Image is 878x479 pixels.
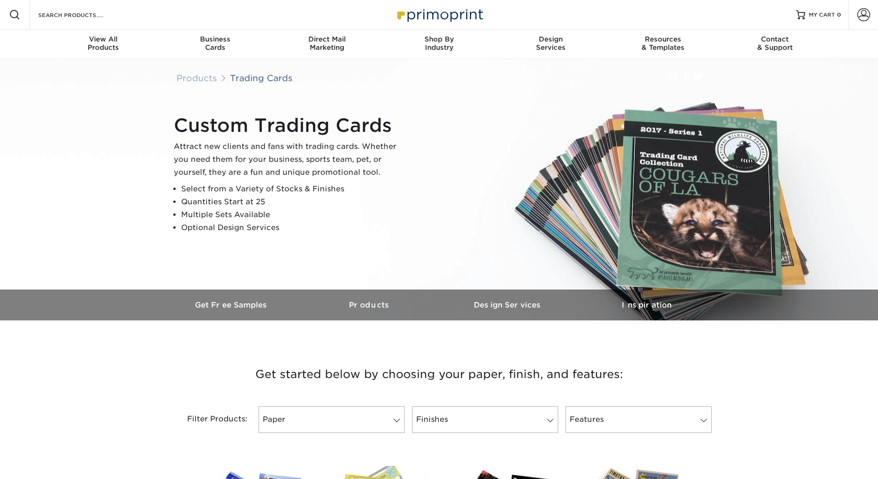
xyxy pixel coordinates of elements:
[163,301,301,309] h3: Get Free Samples
[271,30,383,59] a: Direct MailMarketing
[181,208,404,221] li: Multiple Sets Available
[495,30,607,59] a: DesignServices
[163,290,301,320] a: Get Free Samples
[47,30,159,59] a: View AllProducts
[809,11,835,19] span: MY CART
[837,12,841,18] span: 0
[181,221,404,234] li: Optional Design Services
[170,354,709,395] h3: Get started below by choosing your paper, finish, and features:
[163,406,255,433] div: Filter Products:
[439,301,577,309] h3: Design Services
[159,30,271,59] a: BusinessCards
[383,35,495,43] span: Shop By
[383,30,495,59] a: Shop ByIndustry
[577,301,716,309] h3: Inspiration
[607,35,719,43] span: Resources
[181,183,404,195] li: Select from a Variety of Stocks & Finishes
[177,73,217,83] a: Products
[719,35,831,52] div: & Support
[301,290,439,320] a: Products
[181,195,404,208] li: Quantities Start at 25
[47,35,159,43] span: View All
[577,290,716,320] a: Inspiration
[301,301,439,309] h3: Products
[566,406,712,433] a: Features
[393,5,485,24] img: Primoprint
[37,9,127,20] input: SEARCH PRODUCTS.....
[383,35,495,52] div: Industry
[495,35,607,52] div: Services
[607,30,719,59] a: Resources& Templates
[495,35,607,43] span: Design
[412,406,558,433] a: Finishes
[47,35,159,52] div: Products
[230,73,293,83] a: Trading Cards
[174,114,404,136] h1: Custom Trading Cards
[174,140,404,179] p: Attract new clients and fans with trading cards. Whether you need them for your business, sports ...
[259,406,405,433] a: Paper
[271,35,383,52] div: Marketing
[271,35,383,43] span: Direct Mail
[159,35,271,43] span: Business
[719,30,831,59] a: Contact& Support
[439,290,577,320] a: Design Services
[607,35,719,52] div: & Templates
[719,35,831,43] span: Contact
[159,35,271,52] div: Cards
